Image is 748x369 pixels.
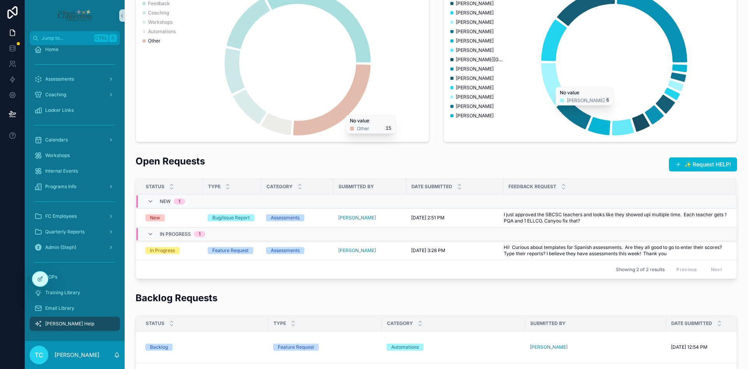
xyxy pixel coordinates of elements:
span: [PERSON_NAME] [456,28,494,35]
button: Jump to...CtrlK [30,31,120,45]
div: Backlog [150,344,168,351]
span: [PERSON_NAME] [456,38,494,44]
p: [PERSON_NAME] [55,351,99,359]
a: Workshops [30,148,120,162]
span: Jump to... [42,35,91,41]
span: [PERSON_NAME] [456,103,494,109]
span: [PERSON_NAME] [456,0,494,7]
a: [PERSON_NAME] [338,215,376,221]
div: Feature Request [212,247,249,254]
a: SOPs [30,270,120,284]
span: Feedback [148,0,170,7]
span: In Progress [160,231,191,237]
span: Ctrl [94,34,108,42]
span: Calendars [45,137,68,143]
span: [PERSON_NAME] [456,75,494,81]
a: Admin (Steph) [30,240,120,254]
div: Automations [391,344,419,351]
span: Hi! Curious about templates for Spanish assessments. Are they all good to go to enter their score... [504,244,727,257]
span: Date Submitted [411,184,452,190]
a: In Progress [145,247,198,254]
button: ✨ Request HELP! [669,157,737,171]
span: Programs Info [45,184,76,190]
span: Email Library [45,305,74,311]
a: Feature Request [273,344,377,351]
a: Training Library [30,286,120,300]
span: Type [208,184,221,190]
div: scrollable content [25,45,125,341]
a: [DATE] 3:28 PM [411,247,499,254]
span: FC Employees [45,213,77,219]
a: Internal Events [30,164,120,178]
a: FC Employees [30,209,120,223]
a: Coaching [30,88,120,102]
a: [PERSON_NAME] [338,247,402,254]
div: Bug/Issue Report [212,214,250,221]
a: Calendars [30,133,120,147]
h2: Backlog Requests [136,291,217,304]
div: Assessments [271,247,300,254]
span: Status [146,320,164,327]
span: K [110,35,116,41]
span: Looker Links [45,107,74,113]
span: [PERSON_NAME] [456,66,494,72]
span: Workshops [148,19,173,25]
span: Admin (Steph) [45,244,76,251]
span: [PERSON_NAME] [456,19,494,25]
span: Internal Events [45,168,78,174]
a: [PERSON_NAME] [530,344,568,350]
span: Home [45,46,58,53]
span: [PERSON_NAME] [456,85,494,91]
a: Automations [386,344,520,351]
span: Assessments [45,76,74,82]
div: Feature Request [278,344,314,351]
span: Automations [148,28,176,35]
a: New [145,214,198,221]
div: Assessments [271,214,300,221]
span: Feedback Request [508,184,556,190]
span: Type [273,320,286,327]
div: In Progress [150,247,175,254]
span: Submitted By [339,184,374,190]
span: Coaching [148,10,169,16]
a: [PERSON_NAME] Help [30,317,120,331]
span: [PERSON_NAME][GEOGRAPHIC_DATA] [456,56,503,63]
span: [DATE] 12:54 PM [671,344,707,350]
a: I just approved the SBCSC teachers and looks like they showed upi multiple time. Each teacher get... [504,212,727,224]
span: Status [146,184,164,190]
span: [DATE] 2:51 PM [411,215,445,221]
img: App logo [57,9,92,22]
span: SOPs [45,274,57,280]
a: Home [30,42,120,56]
span: [PERSON_NAME] Help [45,321,94,327]
span: Category [387,320,413,327]
span: Coaching [45,92,66,98]
a: Backlog [145,344,264,351]
div: 1 [199,231,201,237]
h2: Open Requests [136,155,205,168]
a: [PERSON_NAME] [338,215,402,221]
span: [PERSON_NAME] [456,10,494,16]
span: TC [35,350,43,360]
span: New [160,198,171,205]
a: [PERSON_NAME] [530,344,662,350]
a: Assessments [266,214,329,221]
span: Showing 2 of 2 results [616,267,665,273]
span: Submitted By [530,320,566,327]
span: Other [148,38,161,44]
a: Assessments [266,247,329,254]
span: Category [266,184,293,190]
span: Date Submitted [671,320,712,327]
a: Quarterly Reports [30,225,120,239]
a: [DATE] 2:51 PM [411,215,499,221]
span: Training Library [45,290,80,296]
span: Workshops [45,152,70,159]
a: [PERSON_NAME] [338,247,376,254]
span: [PERSON_NAME] [456,94,494,100]
a: Feature Request [208,247,257,254]
a: Looker Links [30,103,120,117]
